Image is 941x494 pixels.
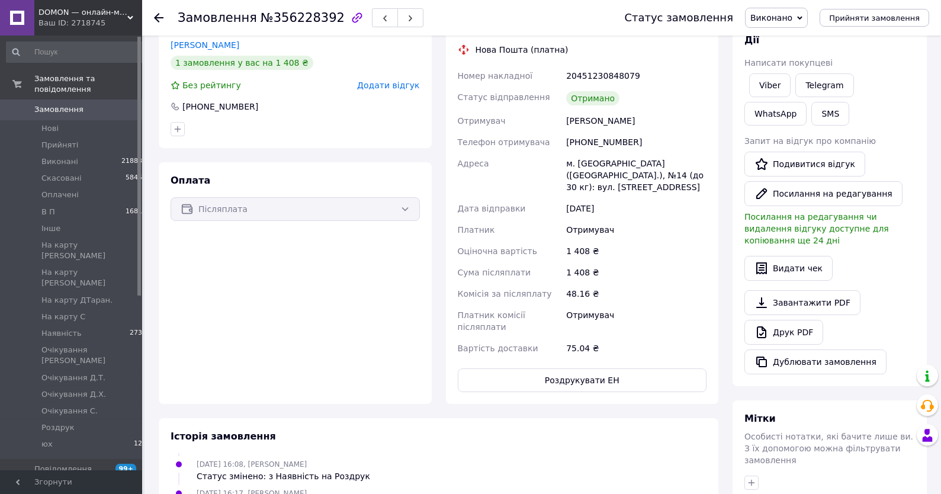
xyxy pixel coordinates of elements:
a: WhatsApp [744,102,807,126]
span: Сума післяплати [458,268,531,277]
span: Прийняті [41,140,78,150]
span: DOMON — онлайн-магазин [38,7,127,18]
span: Посилання на редагування чи видалення відгуку доступне для копіювання ще 24 дні [744,212,889,245]
button: Дублювати замовлення [744,349,887,374]
span: На карту [PERSON_NAME] [41,240,142,261]
div: 1 408 ₴ [564,262,709,283]
span: Прийняти замовлення [829,14,920,23]
span: Платник [458,225,495,235]
span: 218837 [121,156,146,167]
span: Історія замовлення [171,431,276,442]
span: Наявність [41,328,82,339]
div: [PHONE_NUMBER] [564,131,709,153]
a: Viber [749,73,791,97]
div: Повернутися назад [154,12,163,24]
div: Отримувач [564,304,709,338]
a: Друк PDF [744,320,823,345]
span: Оплата [171,175,210,186]
span: Повідомлення [34,464,92,474]
span: Виконано [750,13,792,23]
span: Статус відправлення [458,92,550,102]
span: Мітки [744,413,776,424]
span: Вартість доставки [458,344,538,353]
span: Виконані [41,156,78,167]
span: Очікування Д.Т. [41,373,105,383]
span: Нові [41,123,59,134]
span: Додати відгук [357,81,419,90]
span: Замовлення [178,11,257,25]
span: Дата відправки [458,204,526,213]
span: В П [41,207,55,217]
a: Завантажити PDF [744,290,860,315]
div: Нова Пошта (платна) [473,44,571,56]
span: На карту ДТаран. [41,295,113,306]
button: Прийняти замовлення [820,9,929,27]
div: [PHONE_NUMBER] [181,101,259,113]
span: 2733 [130,328,146,339]
div: [PERSON_NAME] [564,110,709,131]
span: 16810 [126,207,146,217]
span: Комісія за післяплату [458,289,552,299]
span: Очікування С. [41,406,98,416]
span: Інше [41,223,60,234]
span: №356228392 [261,11,345,25]
span: Номер накладної [458,71,533,81]
span: Телефон отримувача [458,137,550,147]
span: Без рейтингу [182,81,241,90]
div: Статус замовлення [624,12,733,24]
a: [PERSON_NAME] [171,40,239,50]
span: Очікування [PERSON_NAME] [41,345,142,366]
span: 58456 [126,173,146,184]
span: На карту [PERSON_NAME] [41,267,142,288]
span: Оплачені [41,190,79,200]
span: Адреса [458,159,489,168]
div: 1 замовлення у вас на 1 408 ₴ [171,56,313,70]
span: Запит на відгук про компанію [744,136,876,146]
span: Особисті нотатки, які бачите лише ви. З їх допомогою можна фільтрувати замовлення [744,432,913,465]
span: Замовлення [34,104,83,115]
span: 99+ [115,464,136,474]
button: Роздрукувати ЕН [458,368,707,392]
span: Дії [744,34,759,46]
div: 1 408 ₴ [564,240,709,262]
span: юx [41,439,53,450]
span: Платник комісії післяплати [458,310,525,332]
span: Очікування Д.Х. [41,389,106,400]
span: На карту С [41,312,85,322]
div: 20451230848079 [564,65,709,86]
div: 75.04 ₴ [564,338,709,359]
button: Посилання на редагування [744,181,903,206]
div: Ваш ID: 2718745 [38,18,142,28]
span: [DATE] 16:08, [PERSON_NAME] [197,460,307,469]
span: Отримувач [458,116,506,126]
a: Подивитися відгук [744,152,865,177]
div: [DATE] [564,198,709,219]
a: Telegram [795,73,853,97]
span: Написати покупцеві [744,58,833,68]
div: м. [GEOGRAPHIC_DATA] ([GEOGRAPHIC_DATA].), №14 (до 30 кг): вул. [STREET_ADDRESS] [564,153,709,198]
button: Видати чек [744,256,833,281]
span: Скасовані [41,173,82,184]
div: Статус змінено: з Наявність на Роздрук [197,470,370,482]
div: Отримувач [564,219,709,240]
span: 125 [134,439,146,450]
button: SMS [811,102,849,126]
span: Замовлення та повідомлення [34,73,142,95]
div: Отримано [566,91,619,105]
div: 48.16 ₴ [564,283,709,304]
input: Пошук [6,41,147,63]
span: Оціночна вартість [458,246,537,256]
span: Роздрук [41,422,75,433]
